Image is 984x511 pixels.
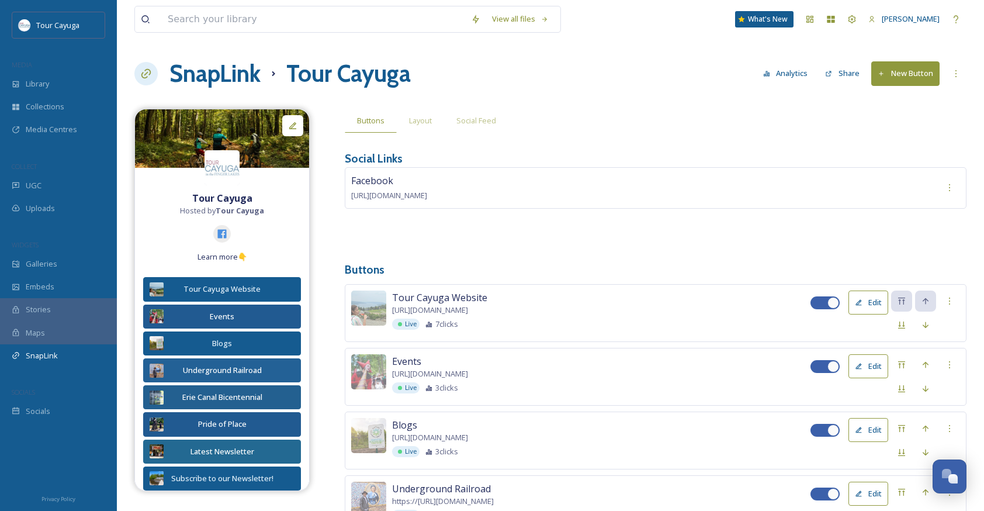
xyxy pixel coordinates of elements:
[435,446,458,457] span: 3 clicks
[26,304,51,315] span: Stories
[435,319,458,330] span: 7 clicks
[12,162,37,171] span: COLLECT
[392,496,494,507] span: https://[URL][DOMAIN_NAME]
[150,336,164,350] img: 71e0f8f2-1c90-4030-b889-528a98c53596.jpg
[169,338,275,349] div: Blogs
[180,205,264,216] span: Hosted by
[392,446,420,457] div: Live
[26,258,57,270] span: Galleries
[205,150,240,185] img: download.jpeg
[848,291,888,315] button: Edit
[150,471,164,485] img: 9e4c807c-bf24-47f4-bf34-f9a65645deea.jpg
[735,11,794,27] a: What's New
[456,115,496,126] span: Social Feed
[26,203,55,214] span: Uploads
[26,78,49,89] span: Library
[169,473,275,484] div: Subscribe to our Newsletter!
[933,460,966,493] button: Open Chat
[169,284,275,295] div: Tour Cayuga Website
[409,115,432,126] span: Layout
[357,115,384,126] span: Buttons
[216,205,264,216] strong: Tour Cayuga
[150,282,164,296] img: d13152c4-165d-49b2-beb9-16e0a7ef30c2.jpg
[26,180,41,191] span: UGC
[392,418,417,432] span: Blogs
[143,385,301,409] button: Erie Canal Bicentennial
[26,281,54,292] span: Embeds
[169,365,275,376] div: Underground Railroad
[351,354,386,389] img: 2fc8f295-4833-4b8f-bf13-9113ff3390b8.jpg
[819,62,865,85] button: Share
[135,109,309,168] img: b5d037cd-04cd-4fac-9b64-9a22eac2a8e5.jpg
[150,444,164,458] img: faa31967-6370-4936-9b6c-70cf00b33f01.jpg
[392,432,468,443] span: [URL][DOMAIN_NAME]
[143,277,301,301] button: Tour Cayuga Website
[351,190,427,201] span: [URL][DOMAIN_NAME]
[169,56,261,91] a: SnapLink
[392,382,420,393] div: Live
[351,418,386,453] img: 71e0f8f2-1c90-4030-b889-528a98c53596.jpg
[392,482,491,496] span: Underground Railroad
[345,261,966,278] h3: Buttons
[757,62,820,85] a: Analytics
[882,13,940,24] span: [PERSON_NAME]
[871,61,940,85] button: New Button
[848,418,888,442] button: Edit
[392,319,420,330] div: Live
[12,240,39,249] span: WIDGETS
[392,291,487,305] span: Tour Cayuga Website
[26,350,58,361] span: SnapLink
[286,56,411,91] h1: Tour Cayuga
[150,364,164,378] img: d989fd66-fd5c-4d2c-8c02-4c38b74c5598.jpg
[143,305,301,329] button: Events
[848,354,888,378] button: Edit
[198,251,247,263] span: Learn more👇
[392,354,421,368] span: Events
[192,192,252,205] strong: Tour Cayuga
[26,327,45,339] span: Maps
[757,62,814,85] button: Analytics
[351,291,386,326] img: d13152c4-165d-49b2-beb9-16e0a7ef30c2.jpg
[143,412,301,436] button: Pride of Place
[345,150,403,167] h3: Social Links
[169,446,275,457] div: Latest Newsletter
[435,382,458,393] span: 3 clicks
[486,8,555,30] a: View all files
[26,406,50,417] span: Socials
[143,467,301,491] button: Subscribe to our Newsletter!
[143,440,301,464] button: Latest Newsletter
[150,309,164,323] img: 2fc8f295-4833-4b8f-bf13-9113ff3390b8.jpg
[862,8,945,30] a: [PERSON_NAME]
[19,19,30,31] img: download.jpeg
[26,101,64,112] span: Collections
[143,358,301,382] button: Underground Railroad
[12,60,32,69] span: MEDIA
[12,388,35,396] span: SOCIALS
[169,419,275,430] div: Pride of Place
[169,311,275,322] div: Events
[26,124,77,135] span: Media Centres
[41,495,75,503] span: Privacy Policy
[162,6,465,32] input: Search your library
[41,491,75,505] a: Privacy Policy
[150,417,164,431] img: 9e949a54-5c2c-40a3-a755-359529188bce.jpg
[169,392,275,403] div: Erie Canal Bicentennial
[351,174,393,187] span: Facebook
[143,332,301,355] button: Blogs
[36,20,79,30] span: Tour Cayuga
[392,305,468,316] span: [URL][DOMAIN_NAME]
[150,391,164,405] img: 76f9020a-be25-4fe3-8c8a-75e768b8d523.jpg
[848,482,888,506] button: Edit
[392,368,468,379] span: [URL][DOMAIN_NAME]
